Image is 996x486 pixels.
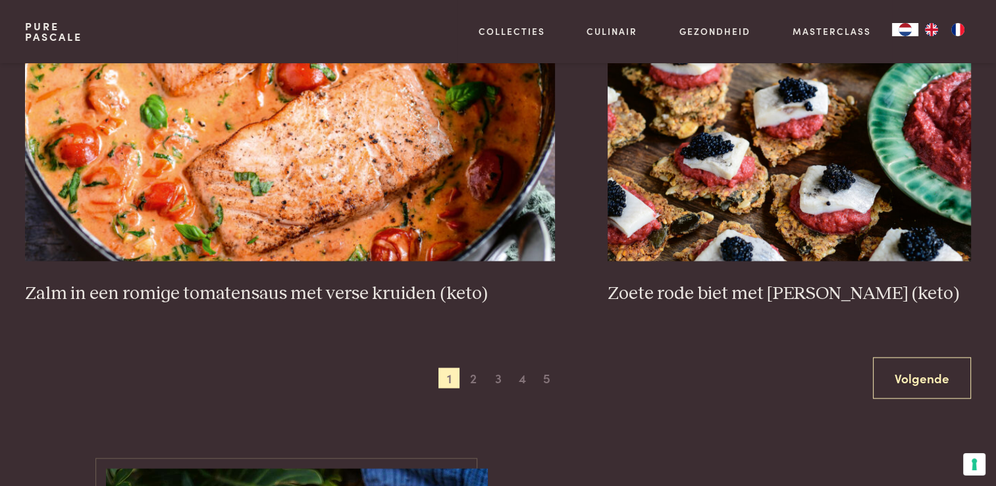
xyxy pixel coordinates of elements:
a: PurePascale [25,21,82,42]
a: EN [918,23,945,36]
aside: Language selected: Nederlands [892,23,971,36]
h3: Zalm in een romige tomatensaus met verse kruiden (keto) [25,282,555,305]
a: Masterclass [793,24,871,38]
span: 1 [438,367,459,389]
a: Culinair [587,24,637,38]
span: 2 [463,367,484,389]
span: 3 [488,367,509,389]
span: 5 [537,367,558,389]
a: Gezondheid [679,24,750,38]
a: NL [892,23,918,36]
a: Collecties [479,24,545,38]
ul: Language list [918,23,971,36]
a: Volgende [873,357,971,398]
button: Uw voorkeuren voor toestemming voor trackingtechnologieën [963,453,985,475]
div: Language [892,23,918,36]
h3: Zoete rode biet met [PERSON_NAME] (keto) [608,282,971,305]
a: FR [945,23,971,36]
span: 4 [512,367,533,389]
